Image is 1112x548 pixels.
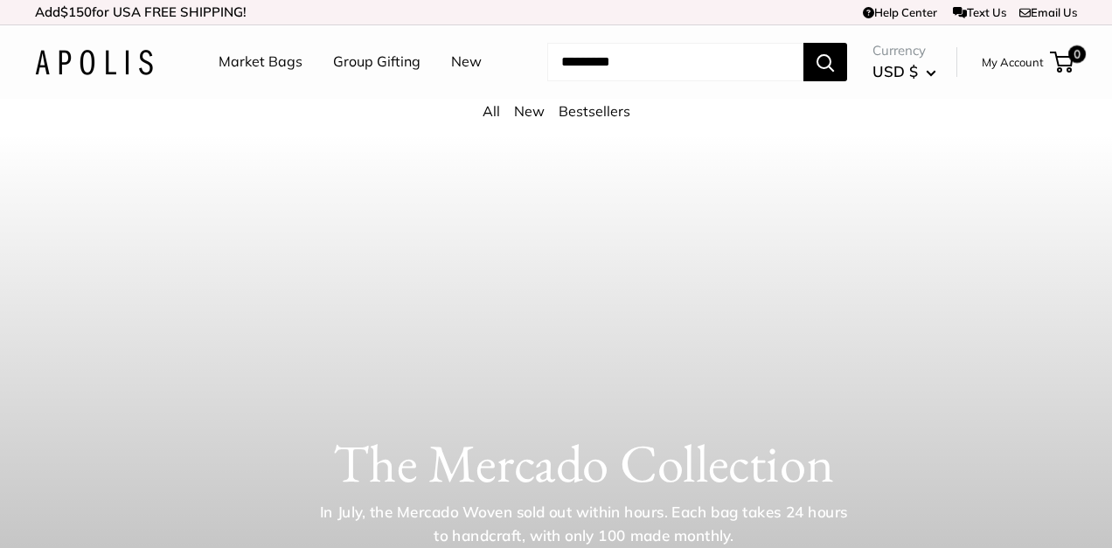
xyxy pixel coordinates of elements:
h1: The Mercado Collection [89,432,1079,495]
a: 0 [1052,52,1074,73]
a: Market Bags [219,49,302,75]
span: USD $ [872,62,918,80]
a: Email Us [1019,5,1077,19]
a: New [451,49,482,75]
input: Search... [547,43,803,81]
img: Apolis [35,50,153,75]
a: Bestsellers [559,102,630,120]
a: Help Center [863,5,937,19]
a: All [483,102,500,120]
a: Text Us [953,5,1006,19]
span: Currency [872,38,936,63]
a: Group Gifting [333,49,420,75]
p: In July, the Mercado Woven sold out within hours. Each bag takes 24 hours to handcraft, with only... [314,501,854,547]
button: USD $ [872,58,936,86]
span: $150 [60,3,92,20]
span: 0 [1068,45,1086,63]
a: New [514,102,545,120]
a: My Account [982,52,1044,73]
button: Search [803,43,847,81]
